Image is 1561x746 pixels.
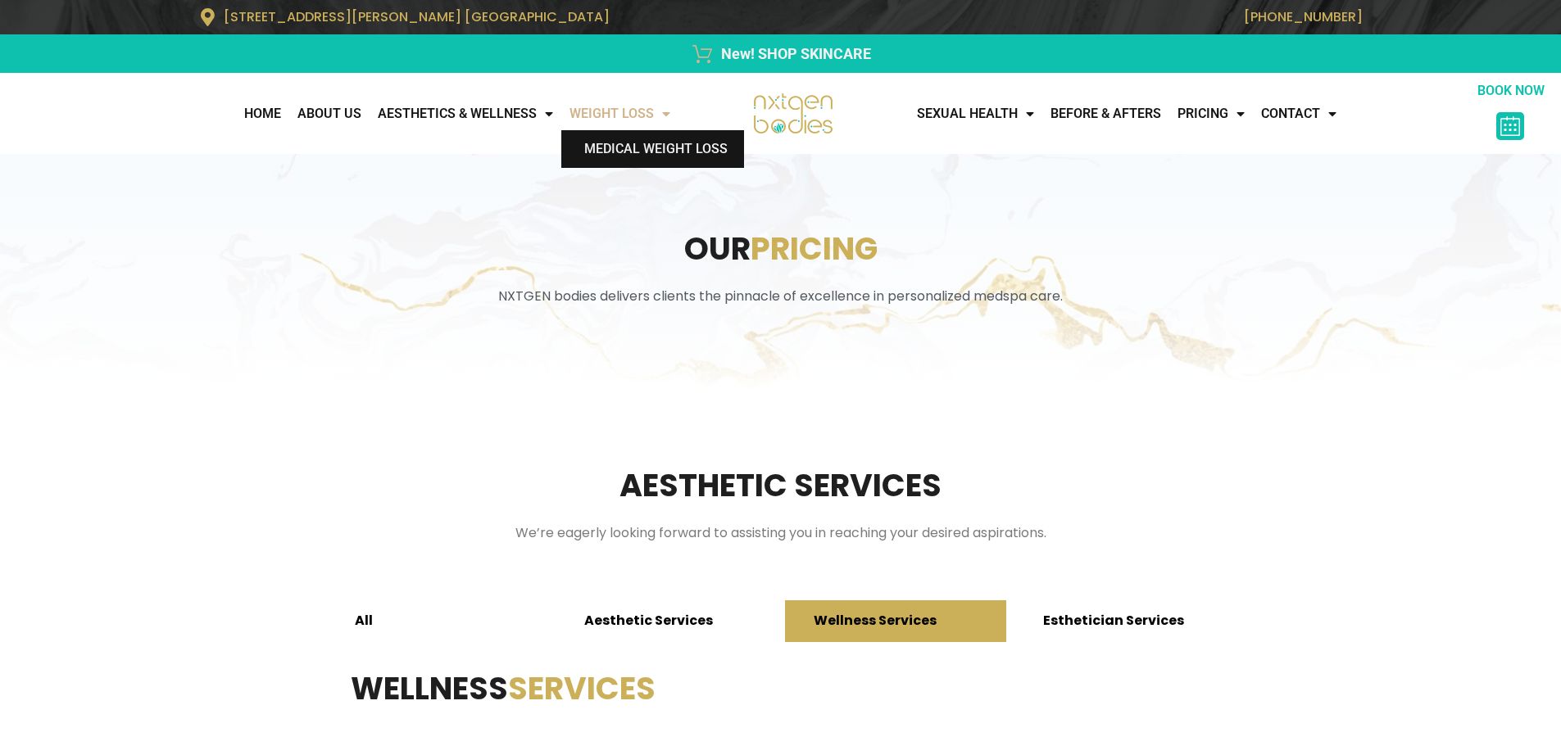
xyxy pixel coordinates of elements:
span: [STREET_ADDRESS][PERSON_NAME] [GEOGRAPHIC_DATA] [224,7,610,26]
a: Aesthetic Services [556,600,777,642]
span: Esthetician Services [1043,612,1184,631]
h2: Aesthetic Services [334,463,1227,507]
nav: Menu [909,97,1469,130]
a: Before & Afters [1042,97,1169,130]
span: All [355,612,373,631]
span: Services [508,667,656,710]
span: Wellness Services [814,612,937,631]
nav: Menu [8,97,678,130]
p: BOOK NOW [1469,81,1553,101]
p: NXTGEN bodies delivers clients the pinnacle of excellence in personalized medspa care. [191,287,1371,306]
a: Sexual Health [909,97,1042,130]
a: AESTHETICS & WELLNESS [370,97,561,130]
span: New! SHOP SKINCARE [717,43,871,65]
a: Pricing [1169,97,1253,130]
a: WEIGHT LOSS [561,97,678,130]
h1: our [191,227,1371,270]
a: All [326,600,547,642]
h2: Wellness [351,667,1211,710]
p: [PHONE_NUMBER] [789,9,1363,25]
a: Medical Weight Loss [561,130,744,168]
a: About Us [289,97,370,130]
span: Aesthetic Services [584,612,713,631]
a: CONTACT [1253,97,1345,130]
div: We’re eagerly looking forward to assisting you in reaching your desired aspirations. [334,523,1227,543]
a: New! SHOP SKINCARE [199,43,1363,65]
a: Esthetician Services [1014,600,1236,642]
a: Wellness Services [785,600,1006,642]
span: Pricing [751,227,878,270]
ul: WEIGHT LOSS [561,130,744,168]
a: Home [236,97,289,130]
